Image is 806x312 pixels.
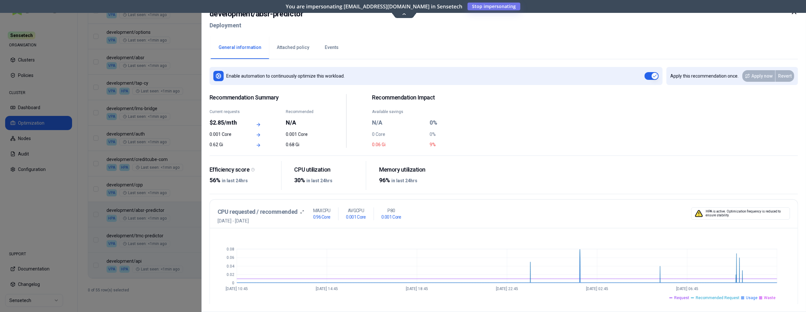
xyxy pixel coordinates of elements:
button: Events [317,36,346,59]
tspan: 0.08 [227,247,234,251]
div: 56% [209,176,276,185]
tspan: [DATE] 22:45 [496,287,518,291]
div: 0.06 Gi [372,141,426,148]
tspan: 0.06 [227,256,234,260]
div: 0.001 Core [286,131,320,137]
button: Attached policy [269,36,317,59]
tspan: 0.04 [227,264,235,269]
p: Apply this recommendation once. [670,73,738,79]
tspan: [DATE] 02:45 [586,287,608,291]
h1: 0.96 Core [313,214,330,220]
span: [DATE] - [DATE] [218,218,304,224]
div: 9% [430,141,483,148]
p: MAX CPU [313,207,330,214]
h1: 0.001 Core [382,214,401,220]
span: Waste [764,295,775,300]
div: CPU utilization [294,166,361,174]
tspan: [DATE] 06:45 [676,287,698,291]
div: 0.68 Gi [286,141,320,148]
div: Efficiency score [209,166,276,174]
div: HPA is active. Optimization frequency is reduced to ensure stability. [691,207,790,220]
span: Request [674,295,689,300]
span: in last 24hrs [222,178,248,183]
tspan: [DATE] 14:45 [316,287,338,291]
h3: CPU requested / recommended [218,207,298,216]
span: Recommended Request [696,295,739,300]
div: 0% [430,131,483,137]
tspan: [DATE] 10:45 [226,287,248,291]
p: AVG CPU [348,207,364,214]
button: General information [211,36,269,59]
div: 30% [294,176,361,185]
span: Usage [746,295,757,300]
div: 0.001 Core [209,131,244,137]
div: N/A [286,118,320,127]
div: Memory utilization [379,166,446,174]
div: N/A [372,118,426,127]
div: 0.62 Gi [209,141,244,148]
div: Recommended [286,109,320,114]
tspan: 0.02 [227,272,234,277]
span: in last 24hrs [392,178,418,183]
tspan: [DATE] 18:45 [406,287,428,291]
h2: Recommendation Impact [372,94,483,101]
div: 96% [379,176,446,185]
tspan: 0 [232,281,234,285]
div: $2.85/mth [209,118,244,127]
div: 0% [430,118,483,127]
h2: development / absr-predictor [209,8,303,20]
div: 0 Core [372,131,426,137]
h2: Deployment [209,20,303,31]
div: Current requests [209,109,244,114]
span: in last 24hrs [307,178,333,183]
p: Enable automation to continuously optimize this workload. [226,73,345,79]
div: Available savings [372,109,426,114]
span: Recommendation Summary [209,94,320,101]
h1: 0.001 Core [346,214,366,220]
p: P80 [388,207,395,214]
